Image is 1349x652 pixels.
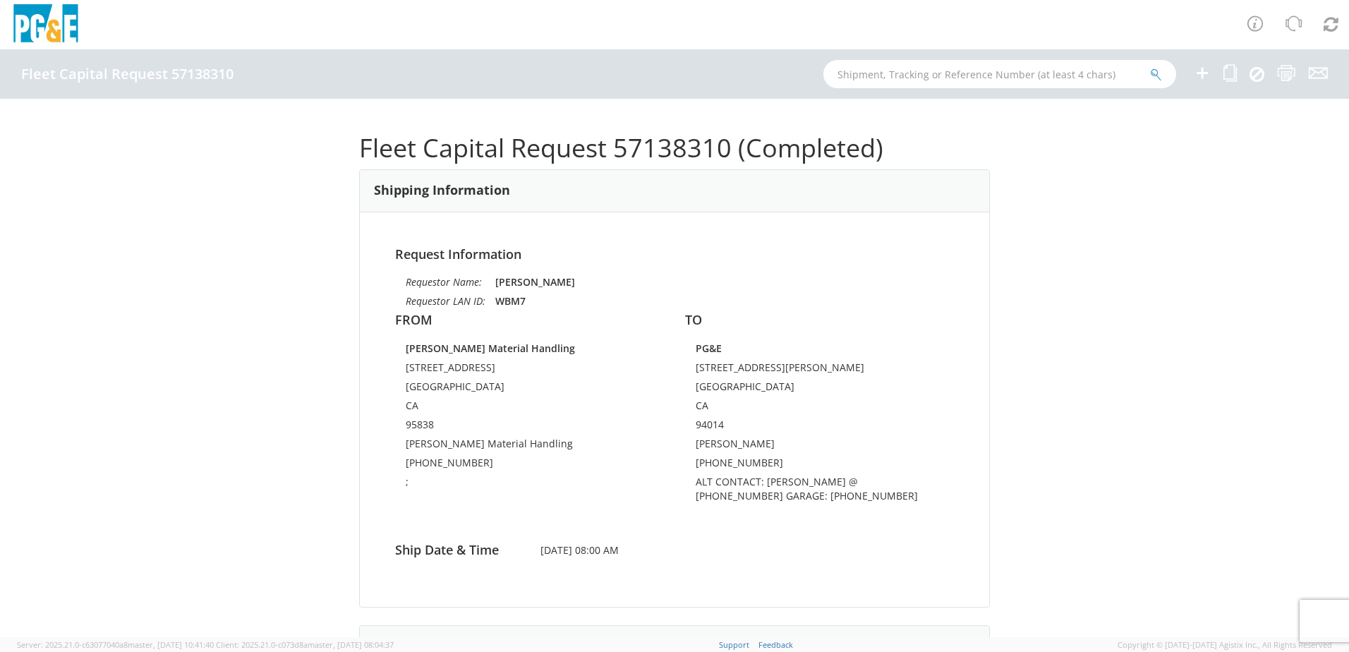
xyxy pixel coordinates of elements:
td: [GEOGRAPHIC_DATA] [406,380,653,399]
span: Copyright © [DATE]-[DATE] Agistix Inc., All Rights Reserved [1118,639,1332,651]
td: [PHONE_NUMBER] [406,456,653,475]
td: [PERSON_NAME] Material Handling [406,437,653,456]
td: [STREET_ADDRESS][PERSON_NAME] [696,361,943,380]
i: Requestor LAN ID: [406,294,485,308]
td: 94014 [696,418,943,437]
h4: FROM [395,313,664,327]
strong: [PERSON_NAME] [495,275,575,289]
td: 95838 [406,418,653,437]
span: master, [DATE] 10:41:40 [128,639,214,650]
h3: Shipping Information [374,183,510,198]
h4: Request Information [395,248,954,262]
h4: Ship Date & Time [385,543,530,557]
td: [PERSON_NAME] [696,437,943,456]
strong: [PERSON_NAME] Material Handling [406,342,575,355]
span: master, [DATE] 08:04:37 [308,639,394,650]
td: [STREET_ADDRESS] [406,361,653,380]
i: Requestor Name: [406,275,482,289]
h4: Fleet Capital Request 57138310 [21,66,234,82]
td: ; [406,475,653,494]
span: Server: 2025.21.0-c63077040a8 [17,639,214,650]
td: [GEOGRAPHIC_DATA] [696,380,943,399]
span: Client: 2025.21.0-c073d8a [216,639,394,650]
strong: WBM7 [495,294,526,308]
strong: PG&E [696,342,722,355]
td: ALT CONTACT: [PERSON_NAME] @ [PHONE_NUMBER] GARAGE: [PHONE_NUMBER] [696,475,943,508]
td: [PHONE_NUMBER] [696,456,943,475]
img: pge-logo-06675f144f4cfa6a6814.png [11,4,81,46]
span: [DATE] 08:00 AM [530,543,820,557]
a: Feedback [758,639,793,650]
a: Support [719,639,749,650]
td: CA [696,399,943,418]
input: Shipment, Tracking or Reference Number (at least 4 chars) [823,60,1176,88]
td: CA [406,399,653,418]
h4: TO [685,313,954,327]
h1: Fleet Capital Request 57138310 (Completed) [359,134,990,162]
